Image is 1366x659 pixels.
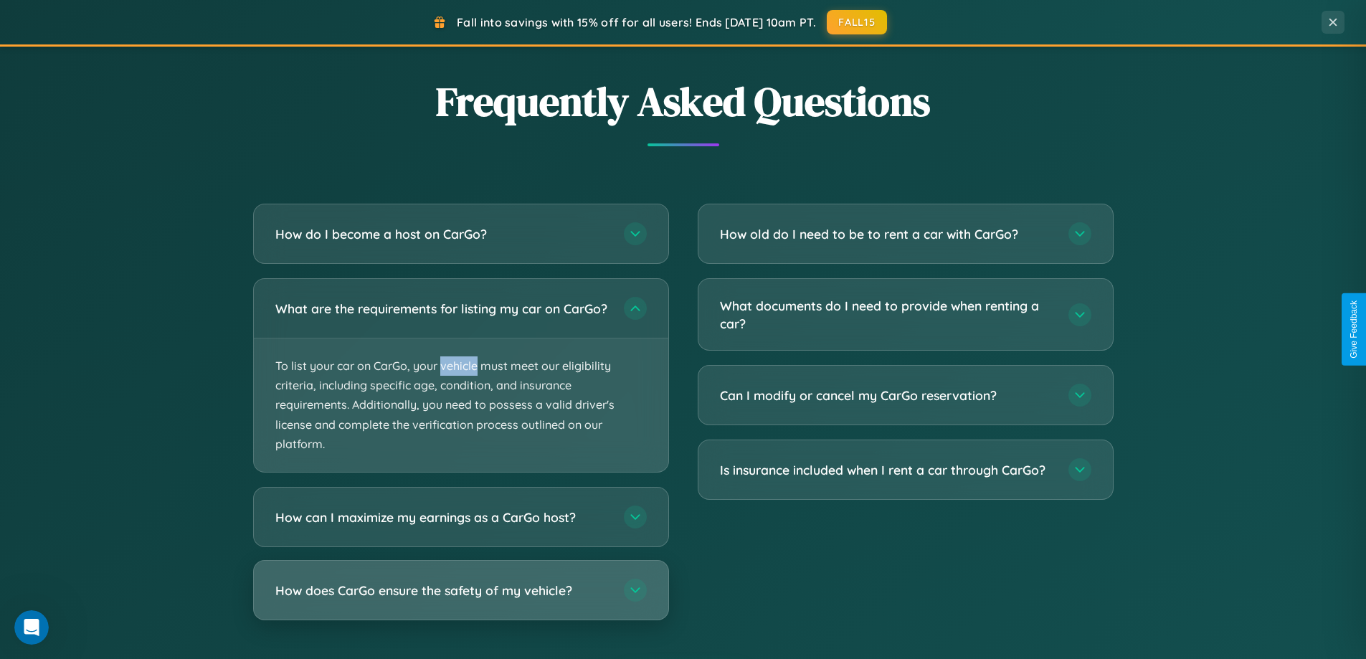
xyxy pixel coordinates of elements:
h3: How do I become a host on CarGo? [275,225,610,243]
button: FALL15 [827,10,887,34]
h3: What documents do I need to provide when renting a car? [720,297,1054,332]
h3: How does CarGo ensure the safety of my vehicle? [275,582,610,599]
div: Give Feedback [1349,300,1359,359]
h3: How old do I need to be to rent a car with CarGo? [720,225,1054,243]
span: Fall into savings with 15% off for all users! Ends [DATE] 10am PT. [457,15,816,29]
h3: Can I modify or cancel my CarGo reservation? [720,387,1054,404]
h3: How can I maximize my earnings as a CarGo host? [275,508,610,526]
iframe: Intercom live chat [14,610,49,645]
h2: Frequently Asked Questions [253,74,1114,129]
p: To list your car on CarGo, your vehicle must meet our eligibility criteria, including specific ag... [254,338,668,472]
h3: Is insurance included when I rent a car through CarGo? [720,461,1054,479]
h3: What are the requirements for listing my car on CarGo? [275,300,610,318]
